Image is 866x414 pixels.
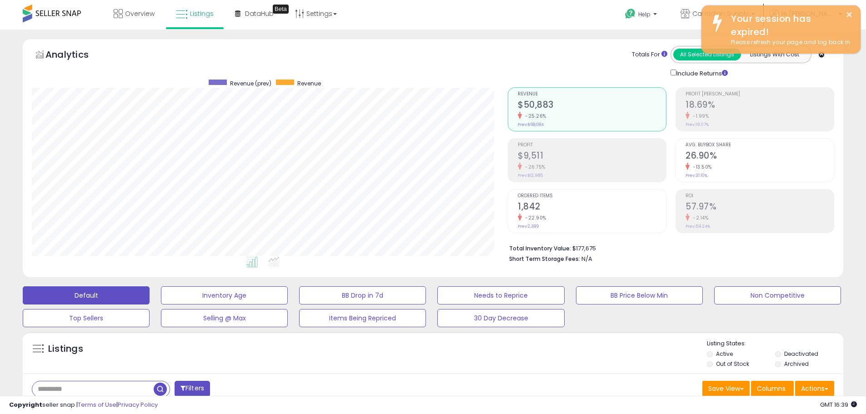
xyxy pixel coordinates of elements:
span: ROI [686,194,834,199]
small: -2.14% [690,214,708,221]
small: -22.90% [522,214,546,221]
small: Prev: 59.24% [686,224,710,229]
label: Deactivated [784,350,818,358]
span: Revenue (prev) [230,80,271,87]
h2: $9,511 [518,150,666,163]
h2: 26.90% [686,150,834,163]
button: Top Sellers [23,309,150,327]
a: Privacy Policy [118,400,158,409]
span: Profit [PERSON_NAME] [686,92,834,97]
button: Default [23,286,150,304]
span: Avg. Buybox Share [686,143,834,148]
button: All Selected Listings [673,49,741,60]
button: Filters [175,381,210,397]
button: Non Competitive [714,286,841,304]
a: Help [618,1,666,30]
div: Include Returns [664,68,739,78]
button: Actions [795,381,834,396]
label: Out of Stock [716,360,749,368]
button: Columns [751,381,794,396]
span: Listings [190,9,214,18]
small: -25.26% [522,113,546,120]
small: Prev: 2,389 [518,224,539,229]
div: seller snap | | [9,401,158,409]
button: 30 Day Decrease [437,309,564,327]
i: Get Help [625,8,636,20]
li: $177,675 [509,242,827,253]
label: Archived [784,360,809,368]
span: Overview [125,9,155,18]
strong: Copyright [9,400,42,409]
span: Columns [757,384,786,393]
small: -26.75% [522,164,546,170]
small: Prev: 31.10% [686,173,707,178]
small: -13.50% [690,164,712,170]
button: BB Price Below Min [576,286,703,304]
a: Terms of Use [78,400,116,409]
h2: 18.69% [686,100,834,112]
button: BB Drop in 7d [299,286,426,304]
div: Your session has expired! [724,12,854,38]
button: Selling @ Max [161,309,288,327]
small: -1.99% [690,113,709,120]
span: Ordered Items [518,194,666,199]
label: Active [716,350,733,358]
div: Please refresh your page and log back in [724,38,854,47]
button: Needs to Reprice [437,286,564,304]
span: Profit [518,143,666,148]
h2: 1,842 [518,201,666,214]
p: Listing States: [707,339,843,348]
h5: Analytics [45,48,106,63]
small: Prev: 19.07% [686,122,709,127]
span: Revenue [518,92,666,97]
span: Canadian Supply [692,9,749,18]
small: Prev: $68,084 [518,122,544,127]
span: Help [638,10,651,18]
span: Revenue [297,80,321,87]
b: Total Inventory Value: [509,244,571,252]
button: Items Being Repriced [299,309,426,327]
span: DataHub [245,9,274,18]
button: Listings With Cost [741,49,808,60]
button: Inventory Age [161,286,288,304]
h2: $50,883 [518,100,666,112]
span: N/A [581,254,592,263]
h5: Listings [48,343,83,355]
button: Save View [702,381,750,396]
b: Short Term Storage Fees: [509,255,580,263]
div: Tooltip anchor [273,5,289,14]
h2: 57.97% [686,201,834,214]
div: Totals For [632,50,667,59]
button: × [846,9,853,20]
span: 2025-09-16 16:39 GMT [820,400,857,409]
small: Prev: $12,985 [518,173,543,178]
